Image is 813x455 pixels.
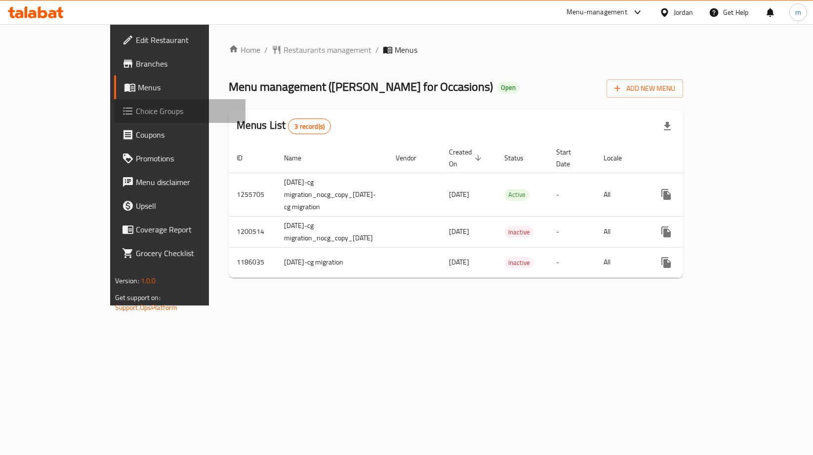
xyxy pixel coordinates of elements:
td: 1186035 [229,247,276,277]
span: Menu management ( [PERSON_NAME] for Occasions ) [229,76,493,98]
span: Promotions [136,152,238,164]
span: Edit Restaurant [136,34,238,46]
li: / [375,44,379,56]
span: Restaurants management [284,44,371,56]
td: All [596,173,647,216]
a: Upsell [114,194,246,218]
a: Coverage Report [114,218,246,241]
span: Start Date [556,146,584,170]
a: Menu disclaimer [114,170,246,194]
span: Version: [115,274,139,287]
span: Menus [138,81,238,93]
h2: Menus List [237,118,331,134]
div: Export file [655,114,679,138]
span: Active [504,189,529,200]
span: Inactive [504,227,534,238]
span: [DATE] [449,225,469,238]
button: Add New Menu [607,79,683,98]
span: Inactive [504,257,534,268]
a: Coupons [114,123,246,147]
a: Restaurants management [272,44,371,56]
span: Upsell [136,200,238,212]
div: Inactive [504,226,534,238]
a: Menus [114,76,246,99]
td: - [548,173,596,216]
a: Branches [114,52,246,76]
a: Grocery Checklist [114,241,246,265]
td: - [548,247,596,277]
span: Coverage Report [136,224,238,235]
button: Change Status [678,251,702,274]
button: more [654,251,678,274]
button: Change Status [678,183,702,206]
div: Jordan [674,7,693,18]
button: more [654,183,678,206]
span: Menus [395,44,417,56]
span: Grocery Checklist [136,247,238,259]
span: Created On [449,146,485,170]
span: Menu disclaimer [136,176,238,188]
a: Choice Groups [114,99,246,123]
span: 1.0.0 [141,274,156,287]
div: Total records count [288,118,331,134]
span: Branches [136,58,238,70]
nav: breadcrumb [229,44,684,56]
button: more [654,220,678,244]
div: Menu-management [567,6,627,18]
span: Vendor [396,152,429,164]
li: / [264,44,268,56]
th: Actions [647,143,757,173]
div: Active [504,189,529,201]
span: m [795,7,801,18]
td: All [596,247,647,277]
span: Open [497,83,520,92]
td: [DATE]-cg migration_nocg_copy_[DATE]-cg migration [276,173,388,216]
span: [DATE] [449,256,469,268]
td: [DATE]-cg migration [276,247,388,277]
span: [DATE] [449,188,469,201]
span: ID [237,152,255,164]
span: Choice Groups [136,105,238,117]
a: Support.OpsPlatform [115,301,178,314]
button: Change Status [678,220,702,244]
span: Coupons [136,129,238,141]
span: Locale [604,152,635,164]
span: 3 record(s) [288,122,330,131]
table: enhanced table [229,143,757,278]
td: 1200514 [229,216,276,247]
span: Get support on: [115,291,161,304]
a: Edit Restaurant [114,28,246,52]
div: Open [497,82,520,94]
span: Name [284,152,314,164]
td: All [596,216,647,247]
span: Add New Menu [614,82,675,95]
td: 1255705 [229,173,276,216]
td: - [548,216,596,247]
span: Status [504,152,536,164]
td: [DATE]-cg migration_nocg_copy_[DATE] [276,216,388,247]
a: Promotions [114,147,246,170]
